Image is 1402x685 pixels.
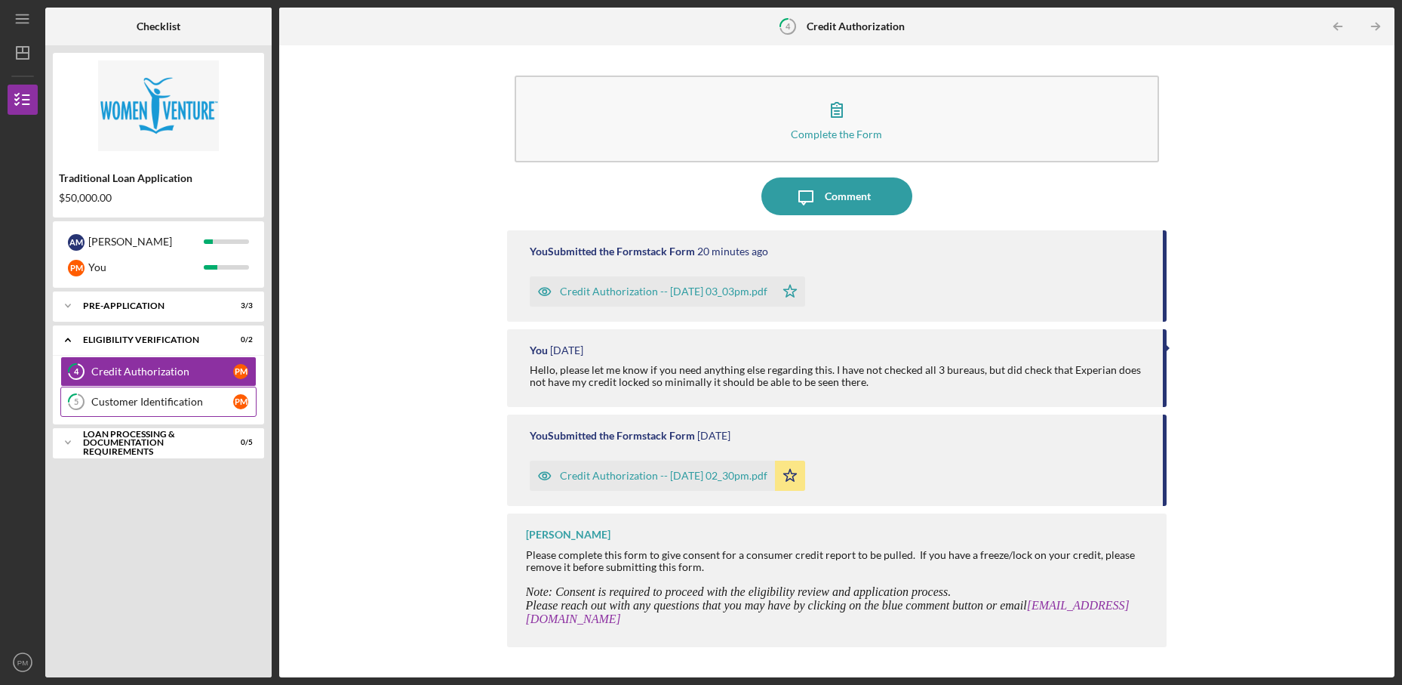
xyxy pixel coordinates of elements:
span: Please reach out with any questions that you may have by clicking on the blue comment button or e... [526,599,1130,625]
tspan: 4 [786,21,791,31]
button: Credit Authorization -- [DATE] 02_30pm.pdf [530,461,805,491]
button: PM [8,647,38,677]
time: 2025-10-01 21:34 [550,344,583,356]
div: Loan Processing & Documentation Requirements [83,430,215,456]
a: [EMAIL_ADDRESS][DOMAIN_NAME] [526,599,1130,625]
tspan: 5 [74,397,78,407]
div: Traditional Loan Application [59,172,258,184]
div: 0 / 2 [226,335,253,344]
div: Credit Authorization -- [DATE] 02_30pm.pdf [560,470,767,482]
div: Credit Authorization [91,366,233,378]
a: 4Credit AuthorizationPM [60,356,257,387]
a: 5Customer IdentificationPM [60,387,257,417]
div: P M [68,260,85,276]
div: Complete the Form [791,128,882,140]
div: You Submitted the Formstack Form [530,430,695,442]
div: P M [233,364,248,379]
b: Credit Authorization [807,20,905,32]
b: Checklist [137,20,180,32]
div: P M [233,394,248,409]
div: You [88,255,204,280]
button: Comment [761,177,912,215]
div: Pre-Application [83,301,215,310]
button: Complete the Form [515,76,1160,162]
span: Note: Consent is required to proceed with the eligibility review and application process. [526,585,952,598]
div: Comment [825,177,871,215]
div: 3 / 3 [226,301,253,310]
time: 2025-09-22 18:30 [697,430,730,442]
div: Eligibility Verification [83,335,215,344]
tspan: 4 [74,367,79,377]
div: Hello, please let me know if you need anything else regarding this. I have not checked all 3 bure... [530,364,1148,388]
div: [PERSON_NAME] [88,229,204,255]
div: Customer Identification [91,396,233,408]
div: [PERSON_NAME] [526,529,610,541]
img: Product logo [53,60,264,151]
div: 0 / 5 [226,438,253,447]
div: Credit Authorization -- [DATE] 03_03pm.pdf [560,285,767,298]
time: 2025-10-06 19:03 [697,245,768,258]
div: A M [68,234,85,251]
div: You Submitted the Formstack Form [530,245,695,258]
div: You [530,344,548,356]
div: Please complete this form to give consent for a consumer credit report to be pulled. If you have ... [526,549,1152,573]
text: PM [17,659,28,667]
button: Credit Authorization -- [DATE] 03_03pm.pdf [530,276,805,307]
div: $50,000.00 [59,192,258,204]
